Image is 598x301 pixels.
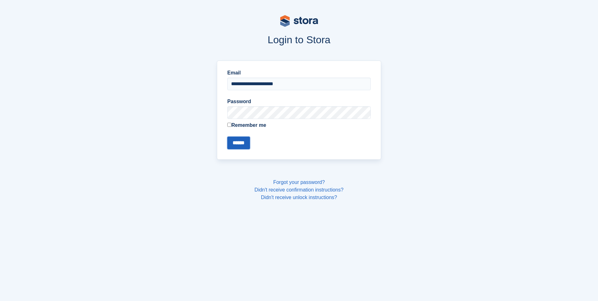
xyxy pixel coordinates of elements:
[227,121,371,129] label: Remember me
[254,187,343,192] a: Didn't receive confirmation instructions?
[227,98,371,105] label: Password
[227,69,371,77] label: Email
[280,15,318,27] img: stora-logo-53a41332b3708ae10de48c4981b4e9114cc0af31d8433b30ea865607fb682f29.svg
[227,123,231,127] input: Remember me
[261,195,337,200] a: Didn't receive unlock instructions?
[273,180,325,185] a: Forgot your password?
[97,34,502,45] h1: Login to Stora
